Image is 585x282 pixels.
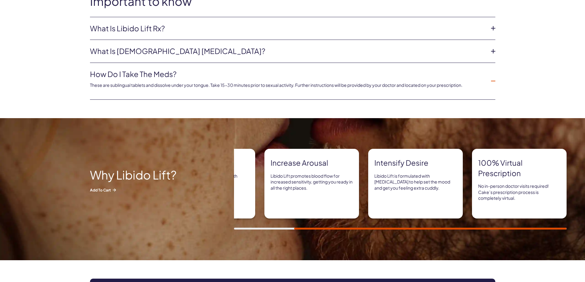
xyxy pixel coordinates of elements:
strong: Intensify Desire [374,158,457,168]
h2: Why Libido Lift? [90,168,201,181]
span: Add to Cart [90,187,201,193]
a: How do I take the meds? [90,69,486,79]
strong: Increase arousal [271,158,353,168]
strong: 100% virtual prescription [478,158,560,178]
a: What is [DEMOGRAPHIC_DATA] [MEDICAL_DATA]? [90,46,486,56]
p: Libido Lift is formulated with [MEDICAL_DATA] to help set the mood and get you feeling extra cuddly. [374,173,457,191]
p: Libido Lift promotes blood flow for increased sensitivity, getting you ready in all the right pla... [271,173,353,191]
p: No in-person doctor visits required! Cake’s prescription process is completely virtual. [478,183,560,201]
a: What is Libido Lift Rx? [90,23,486,34]
p: These are sublingual tablets and dissolve under your tongue. Take 15-30 minutes prior to sexual a... [90,82,486,88]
